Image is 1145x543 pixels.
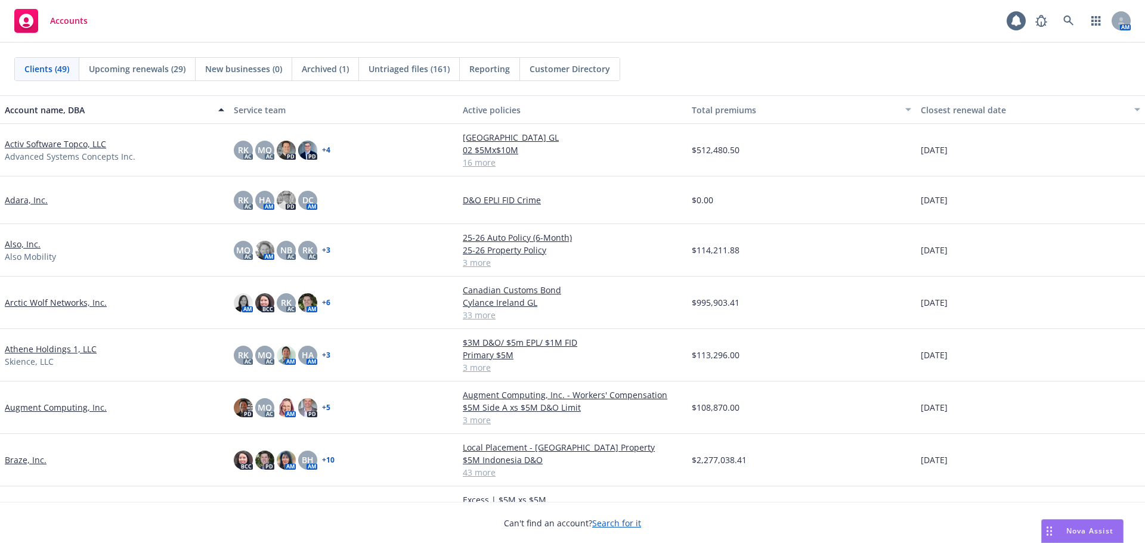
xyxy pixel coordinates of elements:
a: Switch app [1084,9,1108,33]
a: $5M Indonesia D&O [463,454,682,466]
img: photo [234,293,253,312]
a: $3M D&O/ $5m EPL/ $1M FID [463,336,682,349]
span: [DATE] [921,401,948,414]
span: Skience, LLC [5,355,54,368]
a: 3 more [463,256,682,269]
span: $108,870.00 [692,401,739,414]
a: Braze, Inc. [5,454,47,466]
a: Accounts [10,4,92,38]
a: Arctic Wolf Networks, Inc. [5,296,107,309]
img: photo [277,346,296,365]
span: [DATE] [921,194,948,206]
img: photo [234,398,253,417]
a: 3 more [463,361,682,374]
a: Also, Inc. [5,238,41,250]
span: MQ [258,349,272,361]
span: Can't find an account? [504,517,641,529]
img: photo [298,398,317,417]
span: New businesses (0) [205,63,282,75]
img: photo [234,451,253,470]
img: photo [277,141,296,160]
img: photo [277,191,296,210]
span: [DATE] [921,296,948,309]
a: Local Placement - [GEOGRAPHIC_DATA] Property [463,441,682,454]
div: Service team [234,104,453,116]
a: 16 more [463,156,682,169]
a: + 3 [322,352,330,359]
span: [DATE] [921,454,948,466]
a: 43 more [463,466,682,479]
span: Untriaged files (161) [369,63,450,75]
span: RK [302,244,313,256]
img: photo [277,398,296,417]
a: + 3 [322,247,330,254]
button: Active policies [458,95,687,124]
span: Accounts [50,16,88,26]
img: photo [255,451,274,470]
a: + 10 [322,457,335,464]
a: Canadian Customs Bond [463,284,682,296]
img: photo [298,293,317,312]
a: D&O EPLI FID Crime [463,194,682,206]
a: 25-26 Auto Policy (6-Month) [463,231,682,244]
button: Total premiums [687,95,916,124]
span: [DATE] [921,144,948,156]
span: RK [238,349,249,361]
div: Drag to move [1042,520,1057,542]
div: Account name, DBA [5,104,211,116]
button: Closest renewal date [916,95,1145,124]
a: Search [1057,9,1081,33]
span: RK [281,296,292,309]
a: Report a Bug [1029,9,1053,33]
div: Total premiums [692,104,898,116]
span: HA [259,194,271,206]
span: [DATE] [921,349,948,361]
span: Upcoming renewals (29) [89,63,185,75]
span: $113,296.00 [692,349,739,361]
a: Activ Software Topco, LLC [5,138,106,150]
span: NB [280,244,292,256]
img: photo [255,293,274,312]
a: [GEOGRAPHIC_DATA] GL [463,131,682,144]
span: Advanced Systems Concepts Inc. [5,150,135,163]
a: 02 $5Mx$10M [463,144,682,156]
a: Athene Holdings 1, LLC [5,343,97,355]
a: + 5 [322,404,330,411]
span: Archived (1) [302,63,349,75]
span: HA [302,349,314,361]
span: MQ [236,244,250,256]
a: Cylance Ireland GL [463,296,682,309]
a: Adara, Inc. [5,194,48,206]
span: Reporting [469,63,510,75]
a: Augment Computing, Inc. [5,401,107,414]
span: $0.00 [692,194,713,206]
a: Search for it [592,517,641,529]
span: Also Mobility [5,250,56,263]
img: photo [298,141,317,160]
a: + 6 [322,299,330,306]
img: photo [277,451,296,470]
span: Nova Assist [1066,526,1113,536]
button: Service team [229,95,458,124]
a: Excess | $5M xs $5M [463,494,682,506]
div: Active policies [463,104,682,116]
img: photo [255,241,274,260]
span: $114,211.88 [692,244,739,256]
a: 25-26 Property Policy [463,244,682,256]
span: RK [238,194,249,206]
div: Closest renewal date [921,104,1127,116]
span: $995,903.41 [692,296,739,309]
a: 33 more [463,309,682,321]
a: Augment Computing, Inc. - Workers' Compensation [463,389,682,401]
a: Primary $5M [463,349,682,361]
span: [DATE] [921,244,948,256]
span: $512,480.50 [692,144,739,156]
span: DC [302,194,314,206]
span: BH [302,454,314,466]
